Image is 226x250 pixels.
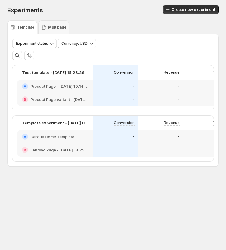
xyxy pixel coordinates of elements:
[133,97,135,102] p: -
[61,41,88,46] span: Currency: USD
[133,148,135,152] p: -
[178,97,180,102] p: -
[30,147,88,153] h2: Landing Page - [DATE] 13:25:59
[22,120,88,126] p: Template experiment - [DATE] 08:41:47
[164,70,180,75] p: Revenue
[172,7,215,12] span: Create new experiment
[48,25,67,30] p: Multipage
[163,5,219,14] button: Create new experiment
[24,98,26,101] h2: B
[30,134,74,140] h2: Default Home Template
[58,39,96,48] button: Currency: USD
[24,135,26,139] h2: A
[114,70,135,75] p: Conversion
[12,39,57,48] button: Experiment status
[114,120,135,125] p: Conversion
[17,25,34,30] p: Template
[178,134,180,139] p: -
[164,120,180,125] p: Revenue
[30,96,88,102] h2: Product Page Variant - [DATE] 10:14:03
[30,83,88,89] h2: Product Page - [DATE] 10:14:03
[213,120,225,125] p: Visitor
[24,84,26,88] h2: A
[24,51,34,60] button: Sort the results
[178,148,180,152] p: -
[7,7,43,14] span: Experiments
[24,148,26,152] h2: B
[133,84,135,89] p: -
[16,41,48,46] span: Experiment status
[213,70,225,75] p: Visitor
[22,69,85,75] p: Test template - [DATE] 15:28:26
[133,134,135,139] p: -
[178,84,180,89] p: -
